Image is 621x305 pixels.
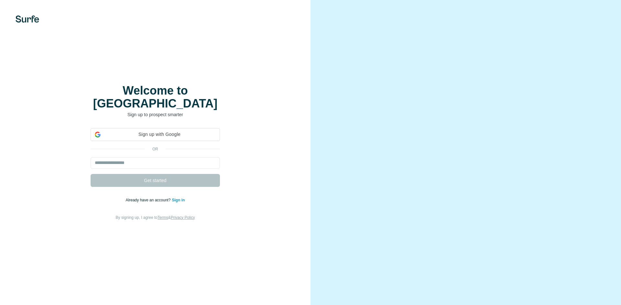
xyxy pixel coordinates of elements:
span: Sign up with Google [103,131,216,138]
p: or [145,146,166,152]
a: Terms [158,215,168,220]
img: Surfe's logo [16,15,39,23]
p: Sign up to prospect smarter [91,111,220,118]
h1: Welcome to [GEOGRAPHIC_DATA] [91,84,220,110]
span: Already have an account? [126,198,172,202]
a: Sign in [172,198,185,202]
a: Privacy Policy [171,215,195,220]
span: By signing up, I agree to & [116,215,195,220]
div: Sign up with Google [91,128,220,141]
